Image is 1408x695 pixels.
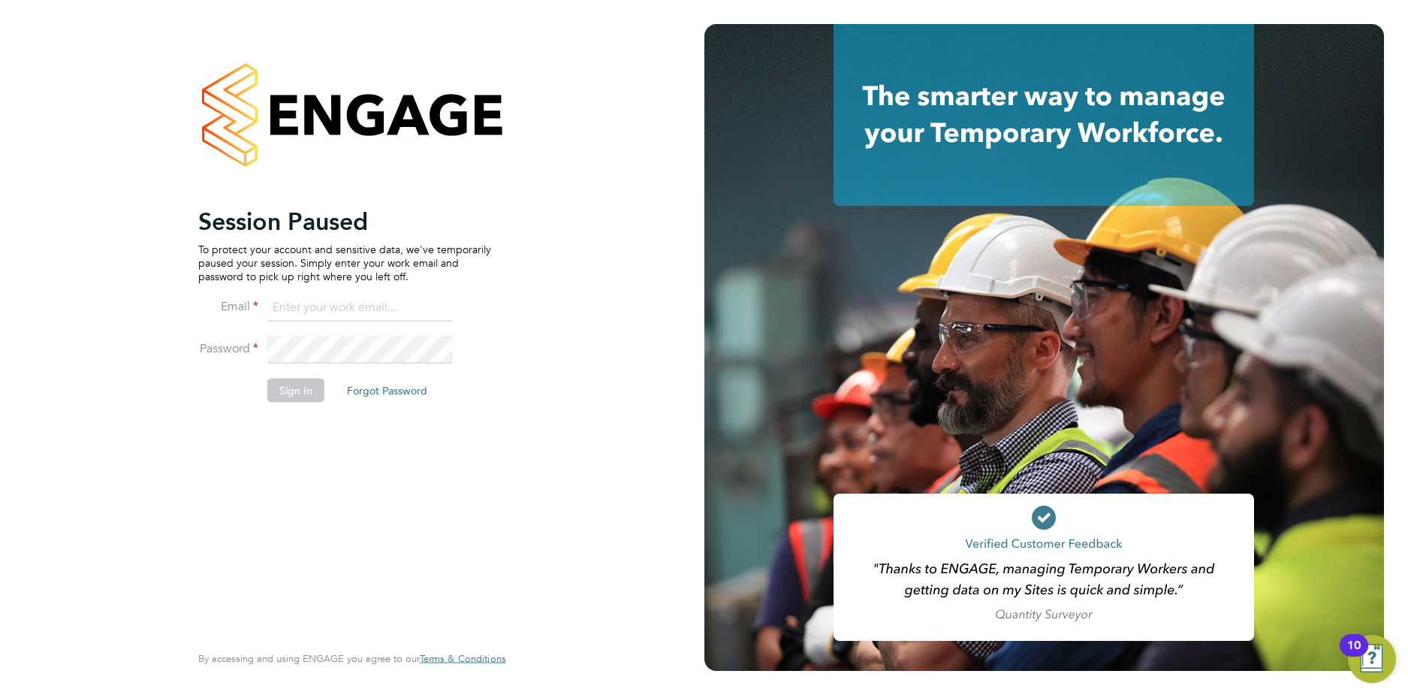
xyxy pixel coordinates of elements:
span: By accessing and using ENGAGE you agree to our [198,652,506,665]
h2: Session Paused [198,206,491,236]
input: Enter your work email... [267,295,453,322]
label: Email [198,298,258,314]
p: To protect your account and sensitive data, we've temporarily paused your session. Simply enter y... [198,242,491,283]
button: Sign In [267,378,324,402]
label: Password [198,340,258,356]
div: 10 [1347,645,1361,665]
button: Forgot Password [335,378,439,402]
a: Terms & Conditions [420,653,506,665]
button: Open Resource Center, 10 new notifications [1348,635,1396,683]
